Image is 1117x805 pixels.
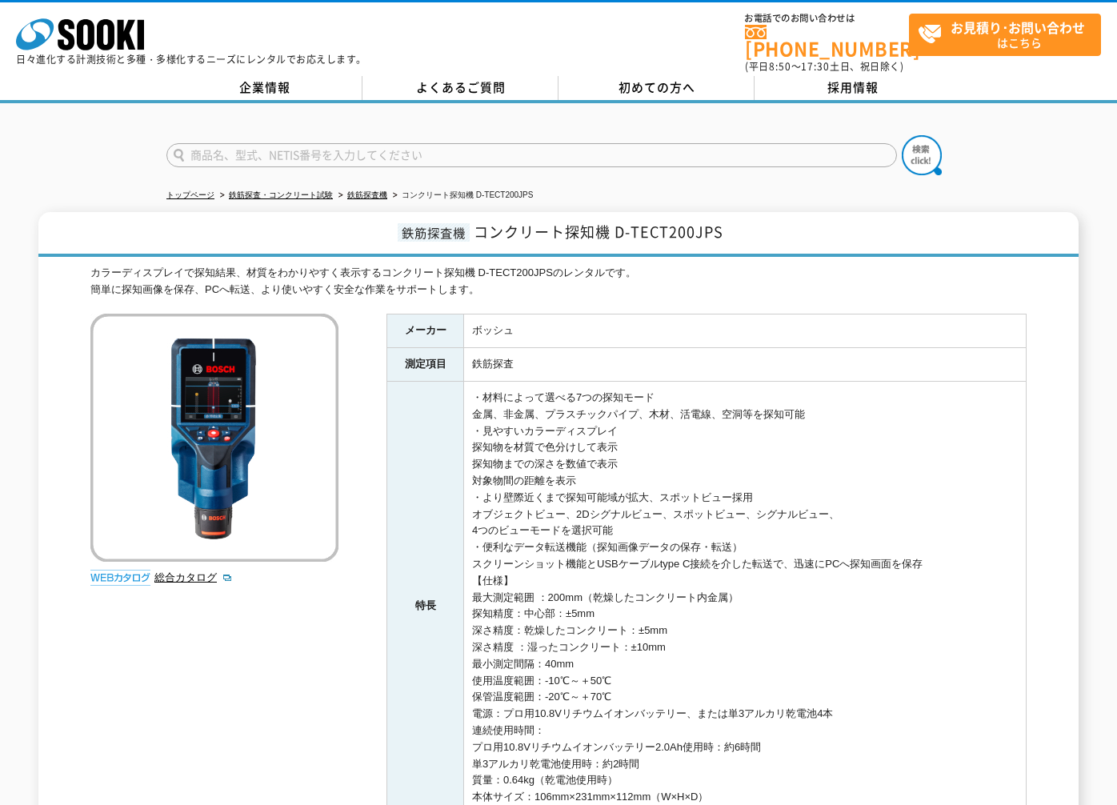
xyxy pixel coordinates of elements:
img: webカタログ [90,570,150,586]
a: 企業情報 [166,76,362,100]
a: [PHONE_NUMBER] [745,25,909,58]
a: 採用情報 [755,76,951,100]
p: 日々進化する計測技術と多種・多様化するニーズにレンタルでお応えします。 [16,54,366,64]
li: コンクリート探知機 D-TECT200JPS [390,187,533,204]
span: 初めての方へ [619,78,695,96]
span: お電話でのお問い合わせは [745,14,909,23]
a: トップページ [166,190,214,199]
span: 8:50 [769,59,791,74]
th: 測定項目 [387,348,464,382]
td: 鉄筋探査 [464,348,1027,382]
img: btn_search.png [902,135,942,175]
span: コンクリート探知機 D-TECT200JPS [474,221,723,242]
strong: お見積り･お問い合わせ [951,18,1085,37]
span: 17:30 [801,59,830,74]
td: ボッシュ [464,314,1027,348]
span: (平日 ～ 土日、祝日除く) [745,59,903,74]
span: はこちら [918,14,1100,54]
th: メーカー [387,314,464,348]
a: 総合カタログ [154,571,233,583]
a: お見積り･お問い合わせはこちら [909,14,1101,56]
a: よくあるご質問 [362,76,558,100]
img: コンクリート探知機 D-TECT200JPS [90,314,338,562]
span: 鉄筋探査機 [398,223,470,242]
div: カラーディスプレイで探知結果、材質をわかりやすく表示するコンクリート探知機 D-TECT200JPSのレンタルです。 簡単に探知画像を保存、PCへ転送、より使いやすく安全な作業をサポートします。 [90,265,1027,298]
a: 初めての方へ [558,76,755,100]
a: 鉄筋探査・コンクリート試験 [229,190,333,199]
input: 商品名、型式、NETIS番号を入力してください [166,143,897,167]
a: 鉄筋探査機 [347,190,387,199]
